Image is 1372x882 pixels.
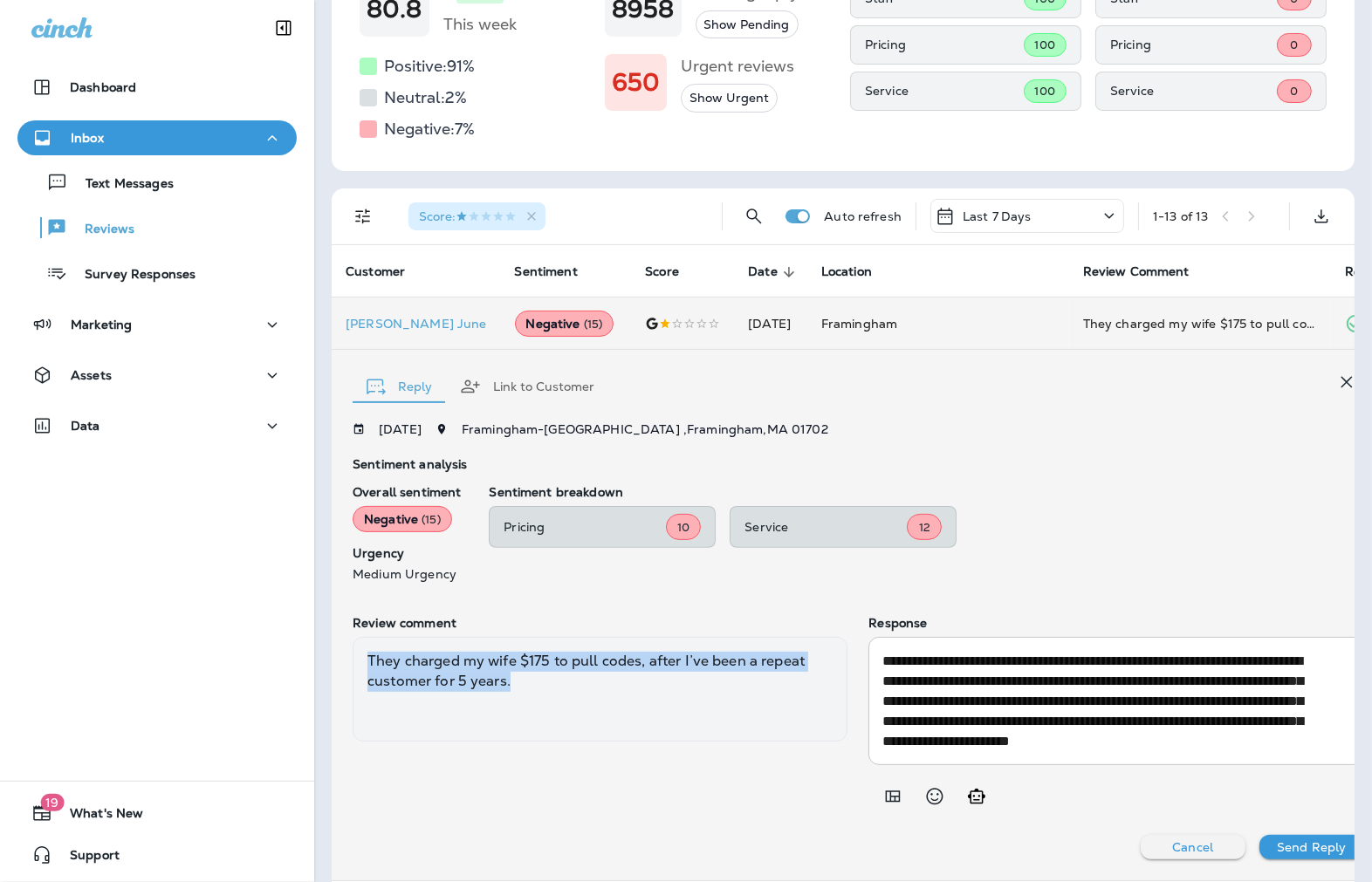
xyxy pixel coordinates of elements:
[353,506,452,532] div: Negative
[612,68,660,97] h1: 650
[875,779,910,814] button: Add in a premade template
[384,84,467,112] h5: Neutral: 2 %
[17,70,297,105] button: Dashboard
[865,84,1024,98] p: Service
[515,264,578,279] span: Sentiment
[515,311,614,337] div: Negative
[1277,840,1346,854] p: Send Reply
[462,421,828,437] span: Framingham - [GEOGRAPHIC_DATA] , Framingham , MA 01702
[1110,38,1277,51] p: Pricing
[259,10,308,45] button: Collapse Sidebar
[353,637,847,742] div: They charged my wife $175 to pull codes, after I’ve been a repeat customer for 5 years.
[379,422,422,436] p: [DATE]
[1141,835,1245,859] button: Cancel
[821,316,897,332] span: Framingham
[17,164,297,201] button: Text Messages
[353,546,461,560] p: Urgency
[384,115,475,143] h5: Negative: 7 %
[346,264,405,279] span: Customer
[821,264,895,280] span: Location
[346,317,487,331] div: Click to view Customer Drawer
[748,264,778,279] span: Date
[52,806,143,827] span: What's New
[17,120,297,155] button: Inbox
[504,520,666,534] p: Pricing
[744,520,907,534] p: Service
[1172,840,1213,854] p: Cancel
[446,355,608,418] button: Link to Customer
[71,419,100,433] p: Data
[422,512,441,527] span: ( 15 )
[40,794,64,811] span: 19
[17,209,297,246] button: Reviews
[353,485,461,499] p: Overall sentiment
[17,307,297,342] button: Marketing
[17,796,297,831] button: 19What's New
[959,779,994,814] button: Generate AI response
[17,358,297,393] button: Assets
[696,10,799,39] button: Show Pending
[645,264,702,280] span: Score
[1290,84,1298,99] span: 0
[17,838,297,872] button: Support
[70,80,136,94] p: Dashboard
[824,209,902,223] p: Auto refresh
[408,202,545,230] div: Score:1 Star
[1035,84,1055,99] span: 100
[346,264,428,280] span: Customer
[1110,84,1277,98] p: Service
[748,264,800,280] span: Date
[1083,264,1190,279] span: Review Comment
[865,38,1024,51] p: Pricing
[52,848,120,869] span: Support
[353,355,446,418] button: Reply
[353,616,847,630] p: Review comment
[71,368,112,382] p: Assets
[68,176,174,193] p: Text Messages
[645,264,679,279] span: Score
[443,10,517,38] h5: This week
[734,297,807,350] td: [DATE]
[17,408,297,443] button: Data
[1304,199,1339,234] button: Export as CSV
[17,255,297,291] button: Survey Responses
[71,318,132,332] p: Marketing
[919,520,930,535] span: 12
[737,199,772,234] button: Search Reviews
[71,131,104,145] p: Inbox
[963,209,1032,223] p: Last 7 Days
[917,779,952,814] button: Select an emoji
[346,199,381,234] button: Filters
[67,222,134,238] p: Reviews
[868,616,1363,630] p: Response
[1035,38,1055,52] span: 100
[1259,835,1364,859] button: Send Reply
[419,209,517,224] span: Score :
[346,317,487,331] p: [PERSON_NAME] June
[1083,264,1212,280] span: Review Comment
[677,520,689,535] span: 10
[681,84,778,113] button: Show Urgent
[584,317,603,332] span: ( 15 )
[1290,38,1298,52] span: 0
[384,52,475,80] h5: Positive: 91 %
[1083,315,1317,332] div: They charged my wife $175 to pull codes, after I’ve been a repeat customer for 5 years.
[515,264,600,280] span: Sentiment
[353,567,461,581] p: Medium Urgency
[67,267,196,284] p: Survey Responses
[353,457,1364,471] p: Sentiment analysis
[1153,209,1208,223] div: 1 - 13 of 13
[489,485,1363,499] p: Sentiment breakdown
[681,52,794,80] h5: Urgent reviews
[821,264,872,279] span: Location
